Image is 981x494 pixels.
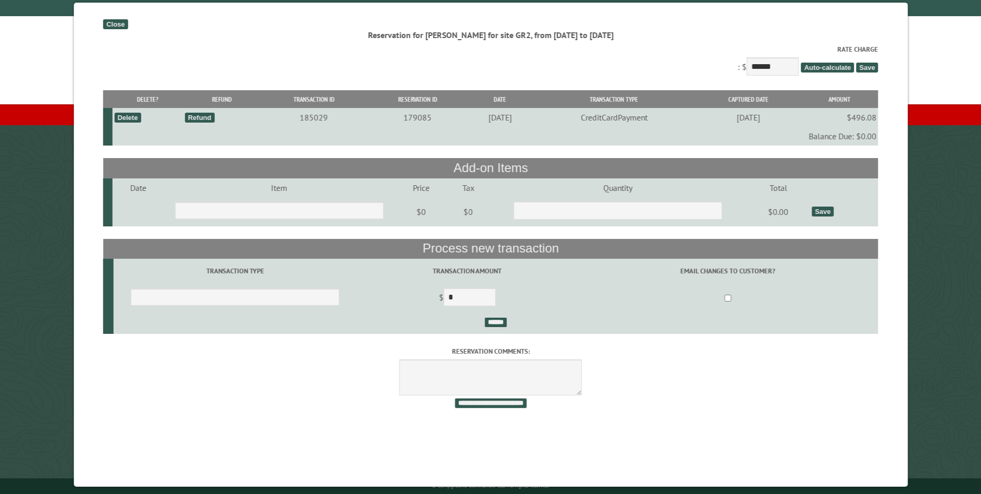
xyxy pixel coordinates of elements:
[579,266,876,276] label: Email changes to customer?
[801,63,854,73] span: Auto-calculate
[531,108,696,127] td: CreditCardPayment
[468,108,531,127] td: [DATE]
[113,90,183,109] th: Delete?
[103,29,878,41] div: Reservation for [PERSON_NAME] for site GR2, from [DATE] to [DATE]
[856,63,878,73] span: Save
[260,108,367,127] td: 185029
[800,108,878,127] td: $496.08
[812,207,833,216] div: Save
[800,90,878,109] th: Amount
[114,113,141,123] div: Delete
[103,239,878,259] th: Process new transaction
[696,108,800,127] td: [DATE]
[394,178,447,197] td: Price
[183,90,261,109] th: Refund
[489,178,746,197] td: Quantity
[103,346,878,356] label: Reservation comments:
[113,127,878,146] td: Balance Due: $0.00
[112,178,164,197] td: Date
[746,197,810,226] td: $0.00
[696,90,800,109] th: Captured Date
[432,483,550,489] small: © Campground Commander LLC. All rights reserved.
[103,44,878,78] div: : $
[164,178,394,197] td: Item
[260,90,367,109] th: Transaction ID
[531,90,696,109] th: Transaction Type
[447,178,489,197] td: Tax
[103,19,128,29] div: Close
[103,44,878,54] label: Rate Charge
[447,197,489,226] td: $0
[468,90,531,109] th: Date
[115,266,355,276] label: Transaction Type
[356,284,577,313] td: $
[367,90,468,109] th: Reservation ID
[185,113,214,123] div: Refund
[394,197,447,226] td: $0
[367,108,468,127] td: 179085
[746,178,810,197] td: Total
[103,158,878,178] th: Add-on Items
[358,266,576,276] label: Transaction Amount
